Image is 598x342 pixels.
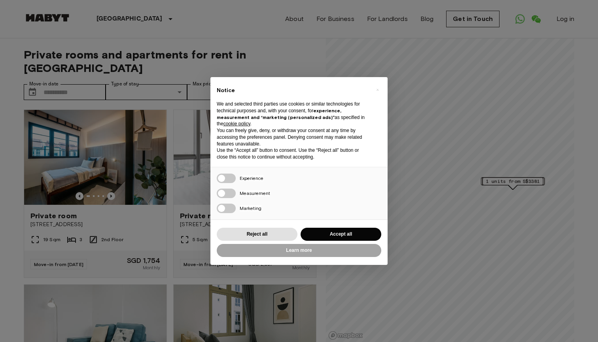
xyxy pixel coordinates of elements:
[301,228,381,241] button: Accept all
[217,244,381,257] button: Learn more
[217,127,369,147] p: You can freely give, deny, or withdraw your consent at any time by accessing the preferences pane...
[240,175,263,181] span: Experience
[376,85,379,94] span: ×
[217,101,369,127] p: We and selected third parties use cookies or similar technologies for technical purposes and, wit...
[371,83,384,96] button: Close this notice
[240,190,270,196] span: Measurement
[217,228,297,241] button: Reject all
[217,147,369,161] p: Use the “Accept all” button to consent. Use the “Reject all” button or close this notice to conti...
[217,87,369,94] h2: Notice
[217,108,341,120] strong: experience, measurement and “marketing (personalized ads)”
[240,205,261,211] span: Marketing
[223,121,250,127] a: cookie policy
